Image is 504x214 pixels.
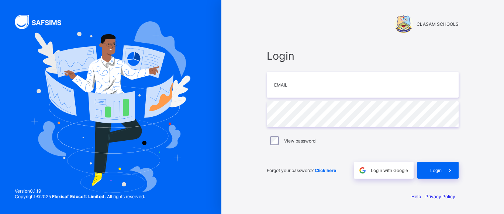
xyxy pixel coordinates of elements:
[315,168,336,173] a: Click here
[15,188,145,194] span: Version 0.1.19
[267,168,336,173] span: Forgot your password?
[15,194,145,199] span: Copyright © 2025 All rights reserved.
[371,168,408,173] span: Login with Google
[52,194,106,199] strong: Flexisaf Edusoft Limited.
[267,49,459,62] span: Login
[31,21,190,193] img: Hero Image
[358,166,367,175] img: google.396cfc9801f0270233282035f929180a.svg
[425,194,455,199] a: Privacy Policy
[417,21,459,27] span: CLASAM SCHOOLS
[430,168,442,173] span: Login
[15,15,70,29] img: SAFSIMS Logo
[284,138,315,144] label: View password
[411,194,421,199] a: Help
